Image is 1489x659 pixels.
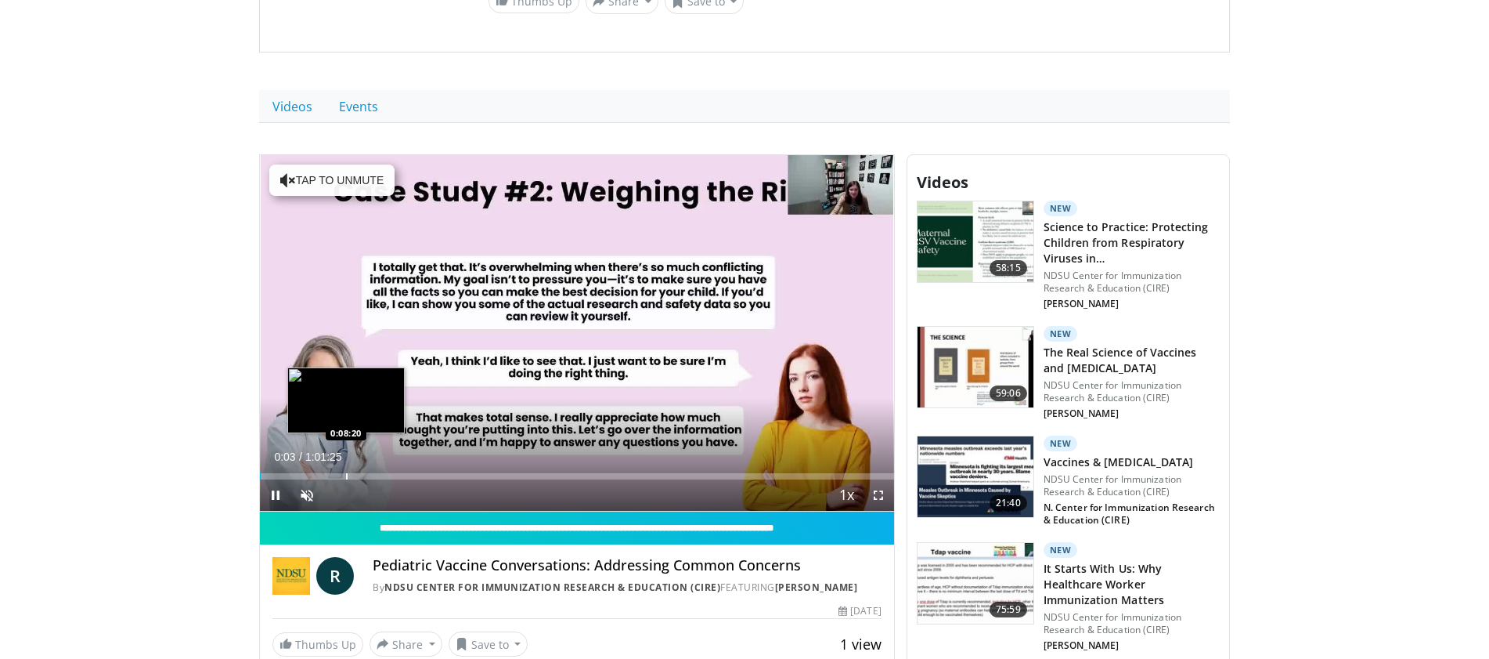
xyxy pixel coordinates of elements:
[272,632,363,657] a: Thumbs Up
[370,632,442,657] button: Share
[1044,542,1078,558] p: New
[918,543,1033,625] img: 2aece2f6-28e3-4d60-ab7a-295fa75636d9.150x105_q85_crop-smart_upscale.jpg
[863,480,894,511] button: Fullscreen
[1044,436,1078,451] p: New
[917,326,1220,423] a: 59:06 New The Real Science of Vaccines and [MEDICAL_DATA] NDSU Center for Immunization Research &...
[775,581,858,594] a: [PERSON_NAME]
[990,260,1027,276] span: 58:15
[1044,561,1220,608] h3: It Starts With Us: Why Healthcare Worker Immunization Matters
[1044,454,1220,470] h3: Vaccines & [MEDICAL_DATA]
[1044,345,1220,376] h3: The Real Science of Vaccines and [MEDICAL_DATA]
[1044,201,1078,216] p: New
[917,201,1220,313] a: 58:15 New Science to Practice: Protecting Children from Respiratory Viruses in… NDSU Center for I...
[917,172,968,193] span: Videos
[840,635,882,654] span: 1 view
[918,436,1033,518] img: 7fc66f18-c74b-433b-8d81-9c11bbb2e0cb.150x105_q85_crop-smart_upscale.jpg
[260,155,894,512] video-js: Video Player
[917,542,1220,655] a: 75:59 New It Starts With Us: Why Healthcare Worker Immunization Matters NDSU Center for Immunizat...
[299,451,302,463] span: /
[373,557,882,574] h4: Pediatric Vaccine Conversations: Addressing Common Concerns
[260,473,894,480] div: Progress Bar
[1044,407,1220,420] p: [PERSON_NAME]
[990,386,1027,401] span: 59:06
[269,165,395,196] button: Tap to unmute
[272,557,310,595] img: NDSU Center for Immunization Research & Education (CIRE)
[1044,473,1220,498] p: NDSU Center for Immunization Research & Education (CIRE)
[449,632,528,657] button: Save to
[1044,326,1078,342] p: New
[1044,611,1220,636] p: NDSU Center for Immunization Research & Education (CIRE)
[1044,639,1220,652] p: [PERSON_NAME]
[260,480,291,511] button: Pause
[291,480,323,511] button: Unmute
[1044,298,1220,310] p: [PERSON_NAME]
[918,201,1033,283] img: 7b6e6807-5cad-4b58-b601-03c5ad185ec7.150x105_q85_crop-smart_upscale.jpg
[831,480,863,511] button: Playback Rate
[990,495,1027,511] span: 21:40
[373,581,882,595] div: By FEATURING
[990,602,1027,617] span: 75:59
[259,90,326,123] a: Videos
[274,451,295,463] span: 0:03
[917,436,1220,530] a: 21:40 New Vaccines & [MEDICAL_DATA] NDSU Center for Immunization Research & Education (CIRE) N. C...
[384,581,720,594] a: NDSU Center for Immunization Research & Education (CIRE)
[287,368,405,433] img: image.jpeg
[305,451,342,463] span: 1:01:25
[1044,219,1220,266] h3: Science to Practice: Protecting Children from Respiratory Viruses in…
[918,327,1033,408] img: e2b122e9-5f1d-4ca7-aaca-31f7067196eb.150x105_q85_crop-smart_upscale.jpg
[838,604,881,618] div: [DATE]
[326,90,391,123] a: Events
[1044,501,1220,527] p: N. Center for Immunization Research & Education (CIRE)
[1044,379,1220,404] p: NDSU Center for Immunization Research & Education (CIRE)
[316,557,354,595] a: R
[1044,270,1220,295] p: NDSU Center for Immunization Research & Education (CIRE)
